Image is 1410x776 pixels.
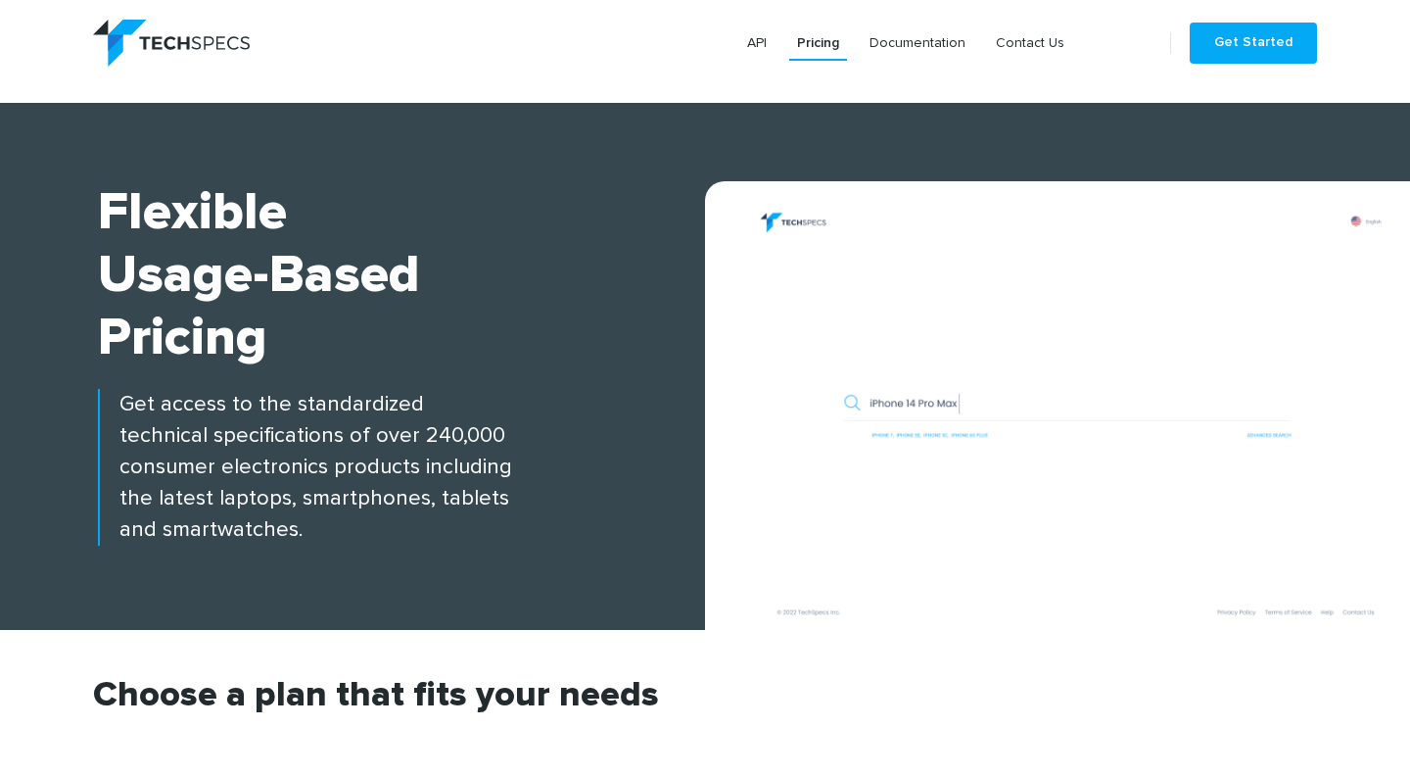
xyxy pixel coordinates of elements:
[93,20,250,67] img: logo
[98,181,705,369] h1: Flexible Usage-based Pricing
[988,25,1072,61] a: Contact Us
[1190,23,1317,64] a: Get Started
[725,201,1410,630] img: banner.png
[862,25,973,61] a: Documentation
[98,389,705,546] p: Get access to the standardized technical specifications of over 240,000 consumer electronics prod...
[739,25,775,61] a: API
[789,25,847,61] a: Pricing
